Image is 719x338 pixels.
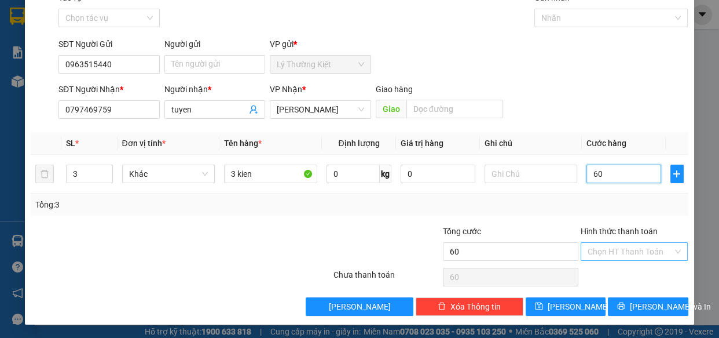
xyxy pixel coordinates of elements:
span: Mỹ Hương [277,101,364,118]
div: VP gửi [270,38,371,50]
div: SĐT Người Nhận [58,83,160,96]
div: 0978248673 [10,52,102,68]
div: Tổng: 3 [35,198,278,211]
span: Tổng cước [443,227,481,236]
input: 0 [401,165,475,183]
span: kg [380,165,391,183]
span: [PERSON_NAME] và In [630,300,711,313]
button: plus [670,165,684,183]
span: plus [671,169,683,179]
input: Ghi Chú [485,165,578,183]
span: CR : [9,76,27,88]
span: [PERSON_NAME] [548,300,610,313]
div: Lý Thường Kiệt [10,10,102,38]
span: Giao hàng [376,85,413,94]
label: Hình thức thanh toán [581,227,658,236]
button: [PERSON_NAME] [306,297,413,316]
div: ĐÔ [10,38,102,52]
div: Người gửi [164,38,266,50]
th: Ghi chú [480,132,582,155]
div: hiếu [111,24,204,38]
span: VP Nhận [270,85,302,94]
div: Chưa thanh toán [332,268,442,289]
button: deleteXóa Thông tin [416,297,523,316]
span: Giao [376,100,406,118]
span: Cước hàng [586,139,626,148]
span: Khác [129,165,208,183]
span: printer [617,302,625,311]
span: delete [438,302,446,311]
span: Gửi: [10,11,28,23]
span: SL [66,139,75,148]
span: Tên hàng [224,139,262,148]
input: VD: Bàn, Ghế [224,165,317,183]
span: save [535,302,543,311]
span: Nhận: [111,11,138,23]
span: Xóa Thông tin [450,300,501,313]
span: Lý Thường Kiệt [277,56,364,73]
div: 0989945165 [111,38,204,54]
span: Đơn vị tính [122,139,166,148]
div: 50.000 [9,75,104,89]
button: save[PERSON_NAME] [526,297,606,316]
button: delete [35,165,54,183]
span: Giá trị hàng [401,139,443,148]
input: Dọc đường [406,100,503,118]
button: printer[PERSON_NAME] và In [608,297,688,316]
span: [PERSON_NAME] [329,300,391,313]
span: user-add [249,105,258,114]
div: SĐT Người Gửi [58,38,160,50]
span: Định lượng [338,139,379,148]
div: VP Bàu Cỏ [111,10,204,24]
div: Người nhận [164,83,266,96]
